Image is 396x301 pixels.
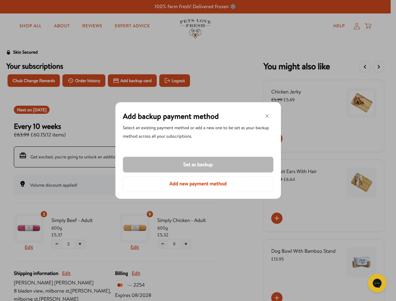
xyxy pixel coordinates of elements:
[123,124,269,139] span: Select an existing payment method or add a new one to be set as your backup method across all you...
[123,176,273,191] button: Add new payment method
[123,111,219,121] span: Add backup payment method
[365,272,390,295] iframe: Gorgias live chat messenger
[123,157,273,172] button: Set as backup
